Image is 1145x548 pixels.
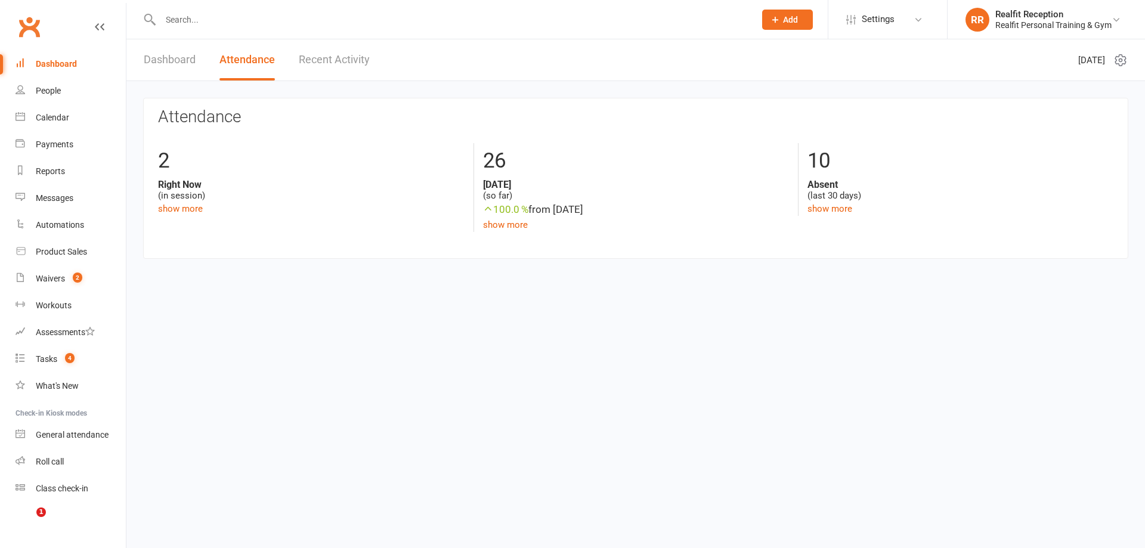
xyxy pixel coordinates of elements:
[16,104,126,131] a: Calendar
[483,219,528,230] a: show more
[16,131,126,158] a: Payments
[157,11,747,28] input: Search...
[1078,53,1105,67] span: [DATE]
[36,301,72,310] div: Workouts
[16,292,126,319] a: Workouts
[807,143,1113,179] div: 10
[483,203,528,215] span: 100.0 %
[36,507,46,517] span: 1
[483,143,789,179] div: 26
[36,484,88,493] div: Class check-in
[16,422,126,448] a: General attendance kiosk mode
[219,39,275,81] a: Attendance
[16,265,126,292] a: Waivers 2
[762,10,813,30] button: Add
[16,448,126,475] a: Roll call
[16,51,126,78] a: Dashboard
[16,239,126,265] a: Product Sales
[36,166,65,176] div: Reports
[807,203,852,214] a: show more
[16,373,126,400] a: What's New
[16,346,126,373] a: Tasks 4
[16,475,126,502] a: Class kiosk mode
[36,354,57,364] div: Tasks
[36,247,87,256] div: Product Sales
[144,39,196,81] a: Dashboard
[299,39,370,81] a: Recent Activity
[483,202,789,218] div: from [DATE]
[16,212,126,239] a: Automations
[16,158,126,185] a: Reports
[65,353,75,363] span: 4
[16,319,126,346] a: Assessments
[36,381,79,391] div: What's New
[807,179,1113,202] div: (last 30 days)
[995,9,1112,20] div: Realfit Reception
[36,86,61,95] div: People
[158,179,465,202] div: (in session)
[16,185,126,212] a: Messages
[36,113,69,122] div: Calendar
[14,12,44,42] a: Clubworx
[965,8,989,32] div: RR
[158,203,203,214] a: show more
[158,108,1113,126] h3: Attendance
[483,179,789,202] div: (so far)
[36,274,65,283] div: Waivers
[16,78,126,104] a: People
[73,273,82,283] span: 2
[807,179,1113,190] strong: Absent
[36,430,109,439] div: General attendance
[36,193,73,203] div: Messages
[36,220,84,230] div: Automations
[36,327,95,337] div: Assessments
[862,6,895,33] span: Settings
[995,20,1112,30] div: Realfit Personal Training & Gym
[483,179,789,190] strong: [DATE]
[158,143,465,179] div: 2
[158,179,465,190] strong: Right Now
[36,140,73,149] div: Payments
[12,507,41,536] iframe: Intercom live chat
[783,15,798,24] span: Add
[36,457,64,466] div: Roll call
[36,59,77,69] div: Dashboard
